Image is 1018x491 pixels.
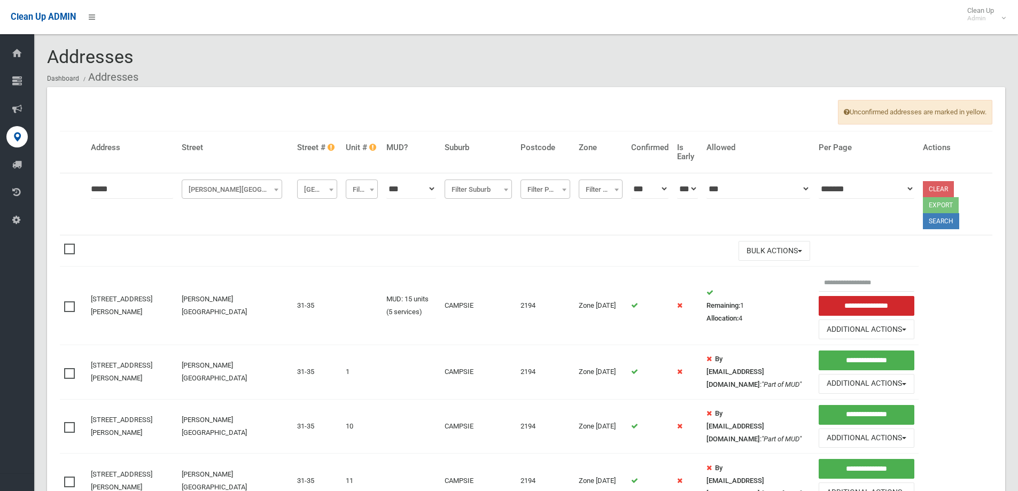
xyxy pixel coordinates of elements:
h4: Is Early [677,143,698,161]
h4: Street # [297,143,337,152]
td: 31-35 [293,399,341,454]
td: 2194 [516,399,574,454]
em: "Part of MUD" [761,380,802,388]
strong: Allocation: [706,314,739,322]
span: Filter Postcode [523,182,567,197]
h4: Street [182,143,289,152]
span: Clean Up ADMIN [11,12,76,22]
td: 2194 [516,345,574,400]
td: MUD: 15 units (5 services) [382,267,440,345]
h4: Actions [923,143,988,152]
a: Dashboard [47,75,79,82]
td: [PERSON_NAME][GEOGRAPHIC_DATA] [177,267,293,345]
td: 1 [341,345,382,400]
span: Clean Up [962,6,1005,22]
button: Additional Actions [819,374,914,394]
span: Filter Zone [581,182,620,197]
td: CAMPSIE [440,267,517,345]
span: Filter Unit # [348,182,375,197]
td: CAMPSIE [440,345,517,400]
td: CAMPSIE [440,399,517,454]
td: 10 [341,399,382,454]
span: Filter Street # [300,182,334,197]
a: [STREET_ADDRESS][PERSON_NAME] [91,470,152,491]
button: Search [923,213,959,229]
button: Additional Actions [819,319,914,339]
span: Unconfirmed addresses are marked in yellow. [838,100,992,124]
h4: Suburb [445,143,512,152]
td: 31-35 [293,267,341,345]
h4: MUD? [386,143,436,152]
span: Filter Zone [579,180,623,199]
td: [PERSON_NAME][GEOGRAPHIC_DATA] [177,399,293,454]
td: 2194 [516,267,574,345]
a: [STREET_ADDRESS][PERSON_NAME] [91,361,152,382]
td: : [702,345,814,400]
span: Addresses [47,46,134,67]
span: Filter Suburb [447,182,510,197]
span: Filter Street # [297,180,337,199]
small: Admin [967,14,994,22]
strong: By [EMAIL_ADDRESS][DOMAIN_NAME] [706,355,764,388]
td: 31-35 [293,345,341,400]
button: Additional Actions [819,428,914,448]
strong: By [EMAIL_ADDRESS][DOMAIN_NAME] [706,409,764,443]
h4: Unit # [346,143,378,152]
span: Filter Postcode [520,180,570,199]
td: [PERSON_NAME][GEOGRAPHIC_DATA] [177,345,293,400]
h4: Address [91,143,173,152]
h4: Per Page [819,143,914,152]
a: Clear [923,181,954,197]
td: 1 4 [702,267,814,345]
td: Zone [DATE] [574,267,627,345]
strong: Remaining: [706,301,740,309]
a: [STREET_ADDRESS][PERSON_NAME] [91,416,152,437]
a: [STREET_ADDRESS][PERSON_NAME] [91,295,152,316]
button: Export [923,197,959,213]
h4: Zone [579,143,623,152]
td: Zone [DATE] [574,399,627,454]
td: Zone [DATE] [574,345,627,400]
span: Loftus Street (CAMPSIE) [184,182,279,197]
h4: Allowed [706,143,810,152]
span: Loftus Street (CAMPSIE) [182,180,282,199]
span: Filter Suburb [445,180,512,199]
h4: Postcode [520,143,570,152]
h4: Confirmed [631,143,669,152]
span: Filter Unit # [346,180,378,199]
td: : [702,399,814,454]
button: Bulk Actions [739,241,810,261]
li: Addresses [81,67,138,87]
em: "Part of MUD" [761,435,802,443]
